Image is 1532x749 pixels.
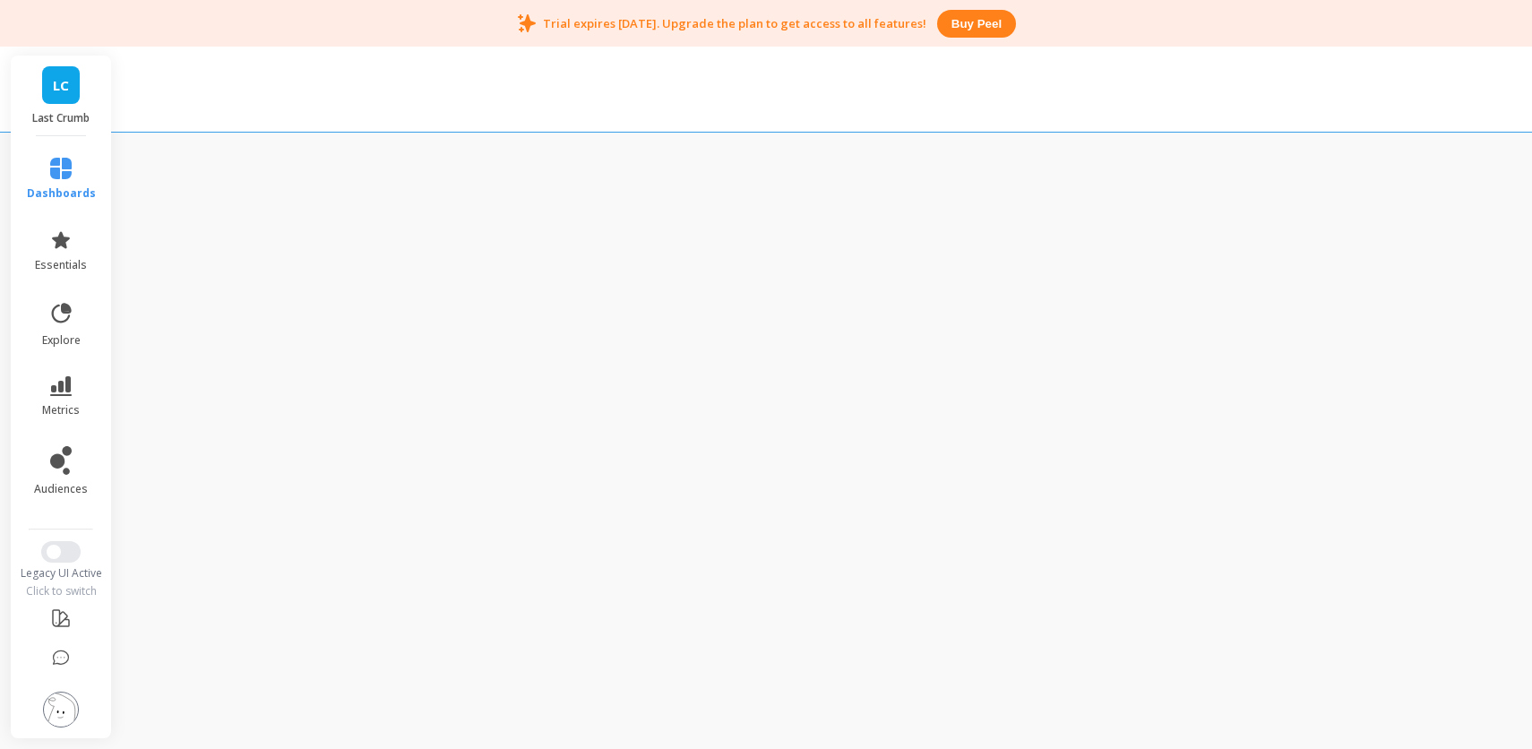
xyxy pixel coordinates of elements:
button: Switch to New UI [41,541,81,563]
span: explore [42,333,81,348]
span: metrics [42,403,80,418]
div: Legacy UI Active [9,566,114,581]
img: profile picture [43,692,79,727]
span: audiences [34,482,88,496]
span: LC [53,75,69,96]
p: Trial expires [DATE]. Upgrade the plan to get access to all features! [543,15,926,31]
button: Buy peel [937,10,1016,38]
span: dashboards [27,186,96,201]
div: Click to switch [9,584,114,598]
p: Last Crumb [29,111,94,125]
span: essentials [35,258,87,272]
